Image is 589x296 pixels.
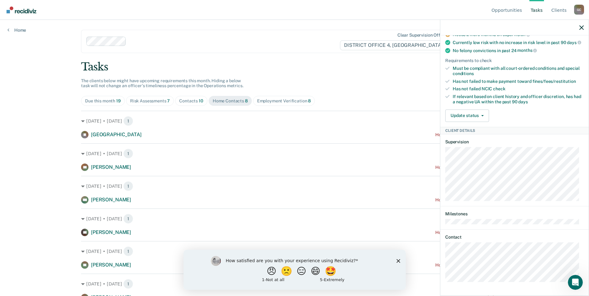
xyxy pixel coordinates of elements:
[518,99,528,104] span: days
[453,71,474,76] span: conditions
[453,79,584,84] div: Has not failed to make payment toward
[435,197,508,203] div: Home contact recommended [DATE]
[574,5,584,15] div: G C
[445,58,584,63] div: Requirements to check
[445,211,584,217] dt: Milestones
[85,98,121,104] div: Due this month
[445,139,584,145] dt: Supervision
[199,98,203,103] span: 10
[532,79,576,84] span: fines/fees/restitution
[435,165,508,170] div: Home contact recommended [DATE]
[81,149,508,159] div: [DATE] • [DATE]
[123,246,133,256] span: 1
[453,48,584,53] div: No felony convictions in past 24
[493,86,505,91] span: check
[183,250,406,290] iframe: Survey by Kim from Recidiviz
[81,78,243,88] span: The clients below might have upcoming requirements this month. Hiding a below task will not chang...
[81,181,508,191] div: [DATE] • [DATE]
[445,235,584,240] dt: Contact
[517,48,537,53] span: months
[130,98,170,104] div: Risk Assessments
[91,164,131,170] span: [PERSON_NAME]
[81,61,508,73] div: Tasks
[245,98,248,103] span: 8
[81,214,508,224] div: [DATE] • [DATE]
[167,98,170,103] span: 7
[81,246,508,256] div: [DATE] • [DATE]
[453,40,584,45] div: Currently low risk with no increase in risk level in past 90
[435,132,508,137] div: Home contact recommended [DATE]
[123,149,133,159] span: 1
[213,98,248,104] div: Home Contacts
[123,116,133,126] span: 1
[453,66,584,76] div: Must be compliant with all court-ordered conditions and special
[257,98,311,104] div: Employment Verification
[440,127,589,134] div: Client Details
[91,132,141,137] span: [GEOGRAPHIC_DATA]
[7,27,26,33] a: Home
[91,229,131,235] span: [PERSON_NAME]
[397,33,450,38] div: Clear supervision officers
[435,230,508,235] div: Home contact recommended [DATE]
[453,94,584,105] div: If relevant based on client history and officer discretion, has had a negative UA within the past 90
[567,40,581,45] span: days
[91,262,131,268] span: [PERSON_NAME]
[340,40,451,50] span: DISTRICT OFFICE 4, [GEOGRAPHIC_DATA]
[116,98,121,103] span: 19
[445,110,489,122] button: Update status
[568,275,583,290] iframe: Intercom live chat
[435,262,508,268] div: Home contact recommended [DATE]
[7,7,36,13] img: Recidiviz
[81,279,508,289] div: [DATE] • [DATE]
[574,5,584,15] button: Profile dropdown button
[453,86,584,92] div: Has not failed NCIC
[308,98,311,103] span: 8
[81,116,508,126] div: [DATE] • [DATE]
[123,279,133,289] span: 1
[91,197,131,203] span: [PERSON_NAME]
[123,181,133,191] span: 1
[123,214,133,224] span: 1
[179,98,203,104] div: Contacts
